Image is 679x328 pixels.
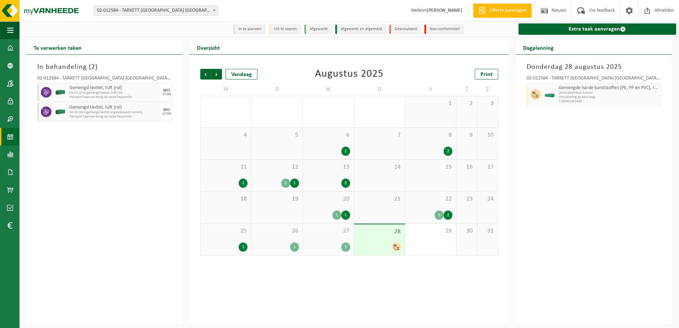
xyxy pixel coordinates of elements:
span: 27 [306,227,350,235]
span: Transport heen-en-terug op vaste frequentie [69,115,159,119]
div: 1 [239,242,248,252]
a: Print [475,69,498,80]
div: 2 [444,147,452,156]
td: Z [456,83,477,96]
span: Volgende [211,69,222,80]
img: HK-XC-20-GN-00 [544,92,555,97]
div: 3 [341,242,350,252]
span: 19 [255,195,299,203]
li: Uit te voeren [269,24,301,34]
span: Print [480,72,493,77]
span: 26 [255,227,299,235]
span: 20 [306,195,350,203]
span: 11 [204,163,248,171]
div: 1 [341,147,350,156]
img: HK-XZ-20-GN-00 [55,106,66,117]
span: T250002461499 [559,99,659,104]
div: 1 [341,211,350,220]
span: 3 [481,100,494,108]
span: 20m3 plastieken kokers [559,91,659,95]
span: 7 [358,131,401,139]
div: 3 [341,179,350,188]
div: 17/09 [162,112,171,116]
span: 25 [204,227,248,235]
td: M [200,83,251,96]
div: 2 [444,211,452,220]
span: Gemengd textiel, tuft (rol) [69,105,159,110]
div: 02-012584 - TARKETT [GEOGRAPHIC_DATA] [GEOGRAPHIC_DATA] - [GEOGRAPHIC_DATA] [527,76,661,83]
span: 14 [358,163,401,171]
span: 2 [91,64,95,71]
a: Extra taak aanvragen [518,23,676,35]
div: 1 [281,179,290,188]
span: 15 [409,163,452,171]
span: 02-012584 - TARKETT DENDERMONDE NV - DENDERMONDE [94,6,218,16]
td: W [303,83,354,96]
li: Afgewerkt en afgemeld [335,24,386,34]
span: 31 [481,227,494,235]
span: Gemengde harde kunststoffen (PE, PP en PVC), recycleerbaar (industrieel) [559,85,659,91]
span: 24 [481,195,494,203]
li: Non-conformiteit [424,24,464,34]
span: Vorige [200,69,211,80]
span: 30 [460,227,473,235]
span: 16 [460,163,473,171]
div: 1 [290,242,299,252]
div: WO [163,108,170,112]
span: 21 [358,195,401,203]
span: HK-XZ-20-G gemengd textiel ongelatexeerd Ververij [69,110,159,115]
span: Omwisseling op aanvraag [559,95,659,99]
h3: Donderdag 28 augustus 2025 [527,62,661,72]
span: 23 [460,195,473,203]
img: HK-XZ-20-GN-00 [55,87,66,98]
div: Augustus 2025 [315,69,384,80]
li: In te plannen [233,24,265,34]
span: 1 [409,100,452,108]
span: 10 [481,131,494,139]
span: Gemengd textiel, tuft (rol) [69,85,159,91]
span: 28 [358,228,401,236]
div: 02-012584 - TARKETT [GEOGRAPHIC_DATA] [GEOGRAPHIC_DATA] - [GEOGRAPHIC_DATA] [37,76,172,83]
td: D [354,83,405,96]
span: 4 [204,131,248,139]
h2: Overzicht [190,40,227,54]
strong: [PERSON_NAME] [427,8,462,13]
span: 2 [460,100,473,108]
div: 1 [332,211,341,220]
div: 1 [290,179,299,188]
span: 6 [306,131,350,139]
li: Afgewerkt [304,24,332,34]
span: 8 [409,131,452,139]
div: 17/09 [162,93,171,96]
td: V [405,83,456,96]
h2: Te verwerken taken [27,40,89,54]
span: Offerte aanvragen [488,7,528,14]
td: Z [477,83,498,96]
span: 02-012584 - TARKETT DENDERMONDE NV - DENDERMONDE [94,5,218,16]
div: WO [163,88,170,93]
span: 17 [481,163,494,171]
h2: Dagplanning [516,40,561,54]
span: HK-XZ-20-G gemengd textiel, tuft (rol) [69,91,159,95]
a: Offerte aanvragen [473,4,532,18]
h3: In behandeling ( ) [37,62,172,72]
span: 12 [255,163,299,171]
span: 29 [409,227,452,235]
span: 18 [204,195,248,203]
span: 9 [460,131,473,139]
span: 22 [409,195,452,203]
td: D [251,83,303,96]
span: 5 [255,131,299,139]
div: 1 [239,179,248,188]
div: 1 [435,211,444,220]
span: 13 [306,163,350,171]
span: Transport heen-en-terug op vaste frequentie [69,95,159,99]
li: Geannuleerd [389,24,421,34]
div: Vandaag [226,69,257,80]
